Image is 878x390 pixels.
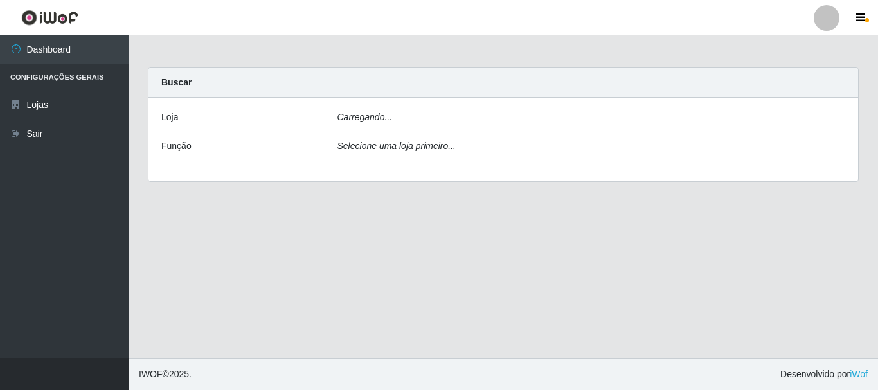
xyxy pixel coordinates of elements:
[139,368,192,381] span: © 2025 .
[161,77,192,87] strong: Buscar
[850,369,868,379] a: iWof
[21,10,78,26] img: CoreUI Logo
[337,112,393,122] i: Carregando...
[337,141,456,151] i: Selecione uma loja primeiro...
[139,369,163,379] span: IWOF
[161,139,192,153] label: Função
[161,111,178,124] label: Loja
[780,368,868,381] span: Desenvolvido por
